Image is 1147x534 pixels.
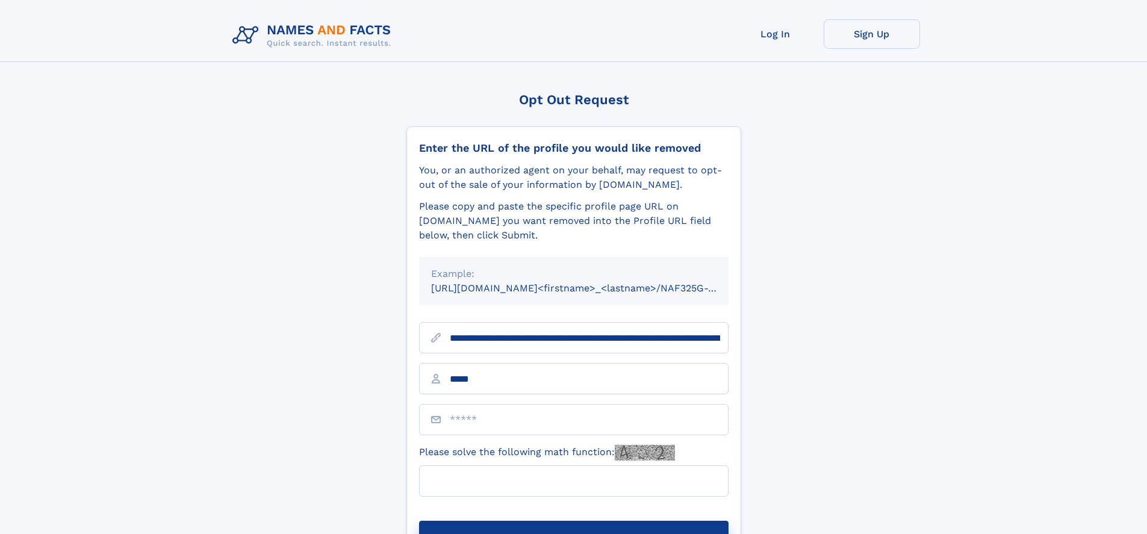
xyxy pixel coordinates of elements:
div: Opt Out Request [406,92,741,107]
small: [URL][DOMAIN_NAME]<firstname>_<lastname>/NAF325G-xxxxxxxx [431,282,751,294]
a: Sign Up [824,19,920,49]
img: Logo Names and Facts [228,19,401,52]
a: Log In [727,19,824,49]
div: Please copy and paste the specific profile page URL on [DOMAIN_NAME] you want removed into the Pr... [419,199,729,243]
div: You, or an authorized agent on your behalf, may request to opt-out of the sale of your informatio... [419,163,729,192]
div: Example: [431,267,716,281]
div: Enter the URL of the profile you would like removed [419,141,729,155]
label: Please solve the following math function: [419,445,675,461]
